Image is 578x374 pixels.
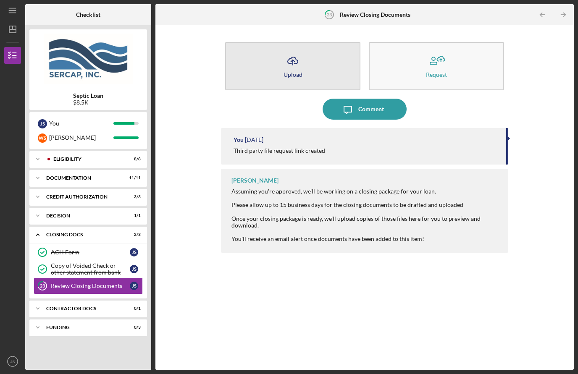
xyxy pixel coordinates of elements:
[231,201,499,208] div: Please allow up to 15 business days for the closing documents to be drafted and uploaded
[231,177,278,184] div: [PERSON_NAME]
[38,133,47,143] div: W S
[51,282,130,289] div: Review Closing Documents
[29,34,147,84] img: Product logo
[46,325,120,330] div: Funding
[126,194,141,199] div: 3 / 3
[234,136,244,143] div: You
[46,232,120,237] div: CLOSING DOCS
[126,213,141,218] div: 1 / 1
[46,175,120,180] div: Documentation
[231,215,499,229] div: Once your closing package is ready, we'll upload copies of those files here for you to preview an...
[225,42,360,90] button: Upload
[126,175,141,180] div: 11 / 11
[4,353,21,370] button: JS
[231,235,499,242] div: You'll receive an email alert once documents have been added to this item!
[130,265,138,273] div: J S
[73,92,103,99] b: Septic Loan
[49,131,113,145] div: [PERSON_NAME]
[40,283,45,289] tspan: 23
[10,359,15,364] text: JS
[126,325,141,330] div: 0 / 3
[126,306,141,311] div: 0 / 1
[76,11,100,18] b: Checklist
[340,11,410,18] b: Review Closing Documents
[46,194,120,199] div: CREDIT AUTHORIZATION
[34,261,143,277] a: Copy of Voided Check or other statement from bankJS
[53,157,120,162] div: Eligibility
[369,42,504,90] button: Request
[34,244,143,261] a: ACH FormJS
[284,71,302,78] div: Upload
[234,147,325,154] div: Third party file request link created
[51,249,130,256] div: ACH Form
[49,116,113,131] div: You
[34,277,143,294] a: 23Review Closing DocumentsJS
[38,119,47,128] div: J S
[130,248,138,256] div: J S
[46,213,120,218] div: Decision
[323,99,407,120] button: Comment
[327,12,332,17] tspan: 23
[358,99,384,120] div: Comment
[51,262,130,276] div: Copy of Voided Check or other statement from bank
[126,157,141,162] div: 8 / 8
[426,71,447,78] div: Request
[126,232,141,237] div: 2 / 3
[46,306,120,311] div: Contractor Docs
[231,188,499,195] div: Assuming you're approved, we'll be working on a closing package for your loan.
[130,282,138,290] div: J S
[245,136,263,143] time: 2025-09-01 22:56
[73,99,103,106] div: $8.5K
